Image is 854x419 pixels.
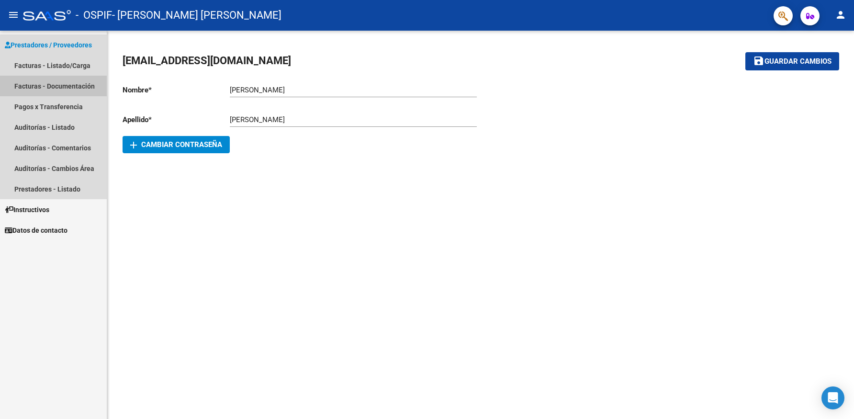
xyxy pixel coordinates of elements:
span: - OSPIF [76,5,112,26]
span: Datos de contacto [5,225,67,236]
mat-icon: person [835,9,846,21]
span: - [PERSON_NAME] [PERSON_NAME] [112,5,281,26]
div: Open Intercom Messenger [821,386,844,409]
mat-icon: add [128,139,139,151]
mat-icon: menu [8,9,19,21]
mat-icon: save [753,55,764,67]
p: Apellido [123,114,230,125]
span: Guardar cambios [764,57,832,66]
span: Cambiar Contraseña [130,140,222,149]
p: Nombre [123,85,230,95]
span: Prestadores / Proveedores [5,40,92,50]
button: Guardar cambios [745,52,839,70]
button: Cambiar Contraseña [123,136,230,153]
span: Instructivos [5,204,49,215]
span: [EMAIL_ADDRESS][DOMAIN_NAME] [123,55,291,67]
